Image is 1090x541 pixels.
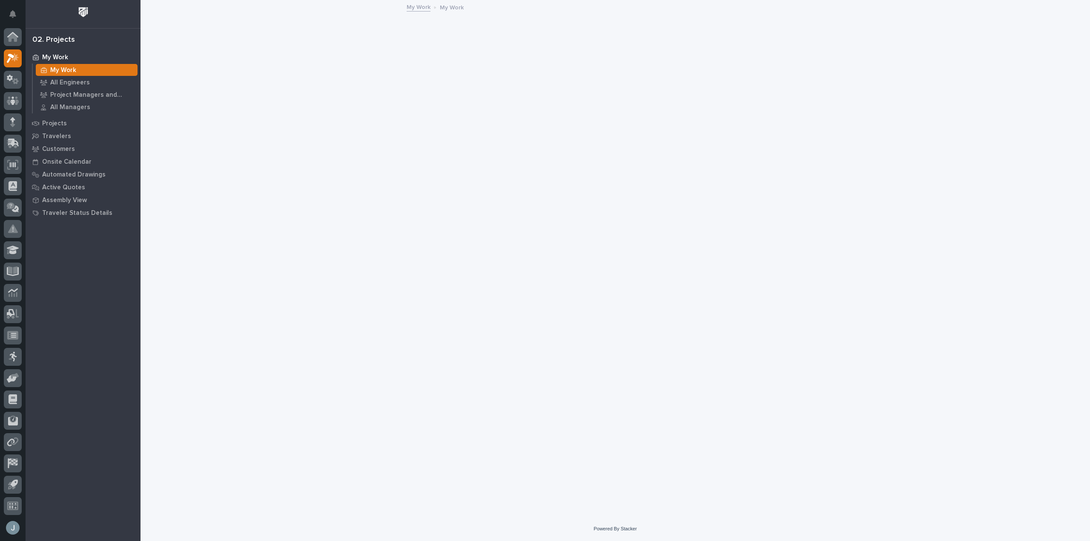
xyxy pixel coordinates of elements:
[42,133,71,140] p: Travelers
[26,130,141,142] a: Travelers
[26,206,141,219] a: Traveler Status Details
[33,101,141,113] a: All Managers
[4,519,22,537] button: users-avatar
[42,145,75,153] p: Customers
[42,54,68,61] p: My Work
[26,181,141,194] a: Active Quotes
[33,76,141,88] a: All Engineers
[33,64,141,76] a: My Work
[26,117,141,130] a: Projects
[42,120,67,127] p: Projects
[26,194,141,206] a: Assembly View
[407,2,430,12] a: My Work
[50,104,90,111] p: All Managers
[75,4,91,20] img: Workspace Logo
[50,91,134,99] p: Project Managers and Engineers
[50,79,90,87] p: All Engineers
[42,158,92,166] p: Onsite Calendar
[26,142,141,155] a: Customers
[11,10,22,24] div: Notifications
[594,526,637,531] a: Powered By Stacker
[26,51,141,64] a: My Work
[440,2,464,12] p: My Work
[4,5,22,23] button: Notifications
[26,168,141,181] a: Automated Drawings
[42,197,87,204] p: Assembly View
[42,184,85,191] p: Active Quotes
[42,209,112,217] p: Traveler Status Details
[26,155,141,168] a: Onsite Calendar
[32,35,75,45] div: 02. Projects
[42,171,106,179] p: Automated Drawings
[50,67,76,74] p: My Work
[33,89,141,101] a: Project Managers and Engineers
